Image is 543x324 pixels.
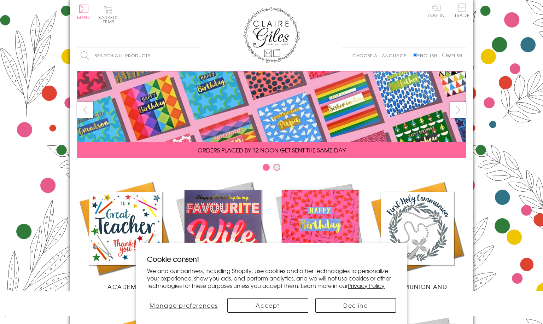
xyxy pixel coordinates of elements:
[174,180,271,291] a: New Releases
[428,4,445,17] a: Log In
[147,298,220,313] button: Manage preferences
[263,164,270,171] button: Carousel Page 1 (Current Slide)
[98,6,118,24] button: Basket0 items
[273,164,280,171] button: Carousel Page 2
[77,163,466,174] div: Carousel Pagination
[348,281,385,290] a: Privacy Policy
[455,4,469,17] span: Trade
[442,52,462,59] label: Welsh
[413,53,418,57] input: English
[147,267,396,289] p: We and our partners, including Shopify, use cookies and other technologies to personalize your ex...
[387,282,448,299] span: Communion and Confirmation
[194,48,201,64] input: Search
[352,52,411,59] p: Choose a language:
[150,301,218,309] span: Manage preferences
[455,4,469,19] a: Trade
[227,298,308,313] button: Accept
[101,14,118,25] span: 0 items
[271,180,369,291] a: Birthdays
[77,5,91,19] button: Menu
[77,180,174,291] a: Academic
[107,282,144,291] span: Academic
[442,53,447,57] input: Welsh
[243,7,300,63] img: Claire Giles Greetings Cards
[315,298,396,313] button: Decline
[369,180,466,299] a: Communion and Confirmation
[450,102,466,118] button: next
[77,14,91,21] span: Menu
[413,52,441,59] label: English
[77,102,93,118] button: prev
[198,146,346,154] span: ORDERS PLACED BY 12 NOON GET SENT THE SAME DAY
[147,254,396,264] h2: Cookie consent
[77,48,201,64] input: Search all products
